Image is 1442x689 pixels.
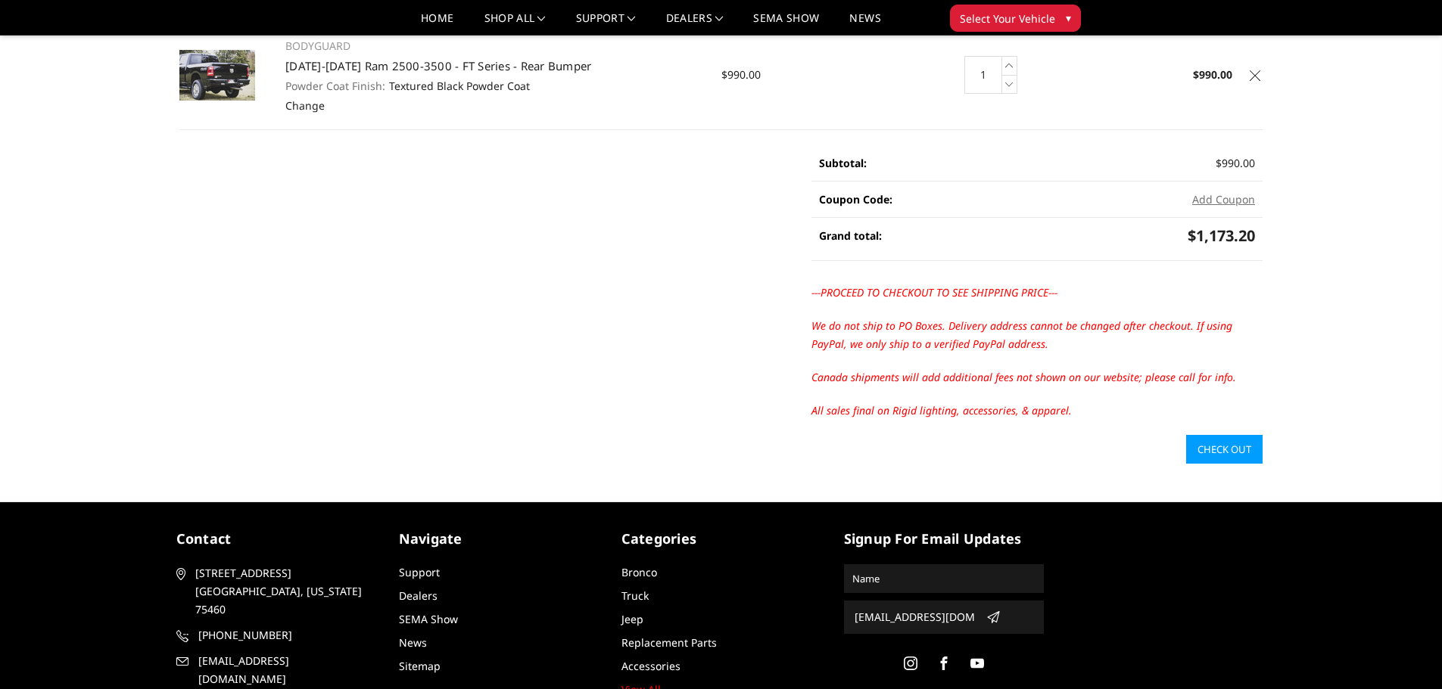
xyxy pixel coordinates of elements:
[285,37,705,55] p: BODYGUARD
[1186,435,1263,464] a: Check out
[399,529,599,549] h5: Navigate
[621,565,657,579] a: Bronco
[198,626,374,644] span: [PHONE_NUMBER]
[421,13,453,35] a: Home
[285,78,705,94] dd: Textured Black Powder Coat
[721,67,761,82] span: $990.00
[176,626,376,644] a: [PHONE_NUMBER]
[960,11,1055,26] span: Select Your Vehicle
[399,659,441,673] a: Sitemap
[1216,156,1255,170] span: $990.00
[849,605,980,629] input: Email
[753,13,819,35] a: SEMA Show
[1193,67,1232,82] strong: $990.00
[844,529,1044,549] h5: signup for email updates
[811,317,1263,353] p: We do not ship to PO Boxes. Delivery address cannot be changed after checkout. If using PayPal, w...
[621,635,717,650] a: Replacement Parts
[849,13,880,35] a: News
[819,192,892,206] strong: Coupon Code:
[1188,225,1255,246] span: $1,173.20
[846,566,1042,591] input: Name
[1366,616,1442,689] iframe: Chat Widget
[811,368,1263,386] p: Canada shipments will add additional fees not shown on our website; please call for info.
[285,78,385,94] dt: Powder Coat Finish:
[1066,10,1071,26] span: ▾
[666,13,724,35] a: Dealers
[621,659,681,673] a: Accessories
[819,228,882,243] strong: Grand total:
[484,13,546,35] a: shop all
[819,156,867,170] strong: Subtotal:
[195,564,371,619] span: [STREET_ADDRESS] [GEOGRAPHIC_DATA], [US_STATE] 75460
[399,612,458,626] a: SEMA Show
[285,98,325,113] a: Change
[285,58,591,73] a: [DATE]-[DATE] Ram 2500-3500 - FT Series - Rear Bumper
[179,50,255,101] img: 2019-2025 Ram 2500-3500 - FT Series - Rear Bumper
[811,284,1263,302] p: ---PROCEED TO CHECKOUT TO SEE SHIPPING PRICE---
[621,588,649,603] a: Truck
[176,529,376,549] h5: contact
[576,13,636,35] a: Support
[399,588,438,603] a: Dealers
[950,5,1081,32] button: Select Your Vehicle
[399,635,427,650] a: News
[811,402,1263,420] p: All sales final on Rigid lighting, accessories, & apparel.
[198,652,374,688] span: [EMAIL_ADDRESS][DOMAIN_NAME]
[176,652,376,688] a: [EMAIL_ADDRESS][DOMAIN_NAME]
[621,612,643,626] a: Jeep
[1192,191,1255,207] button: Add Coupon
[621,529,821,549] h5: Categories
[399,565,440,579] a: Support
